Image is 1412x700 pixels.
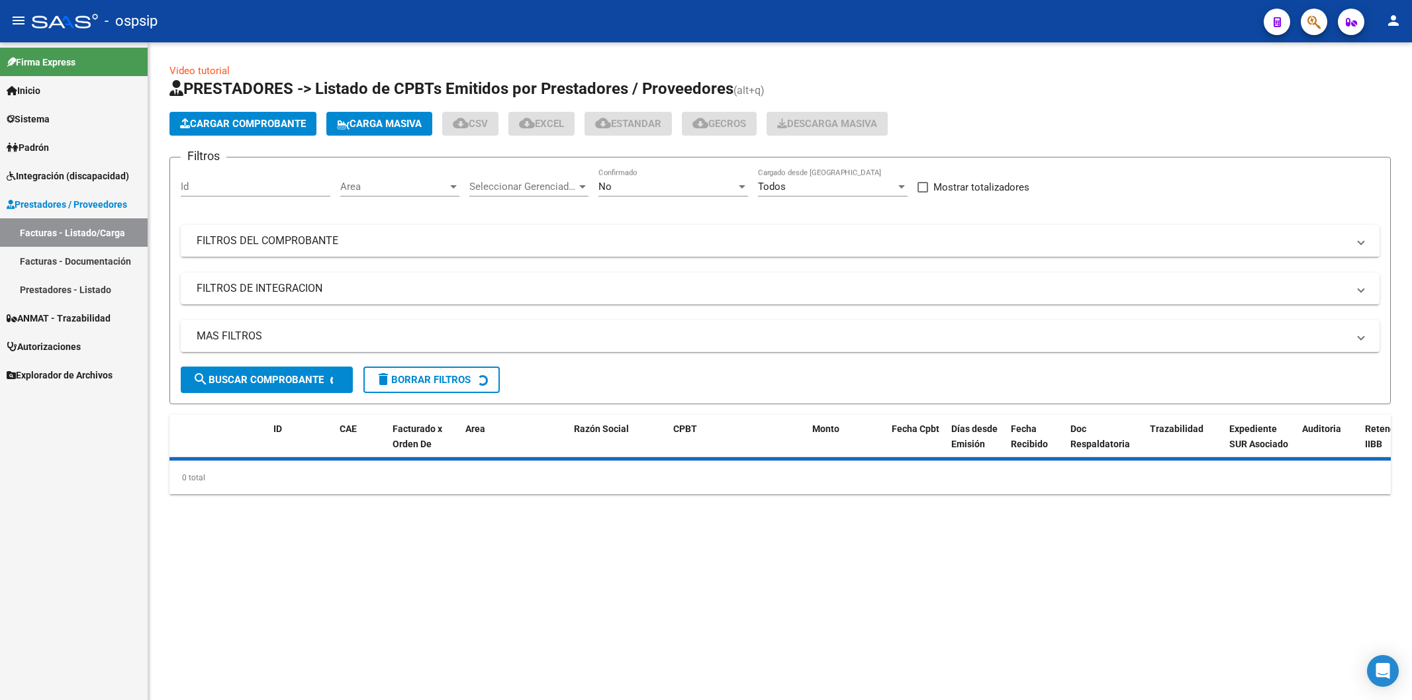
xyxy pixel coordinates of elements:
[453,115,469,131] mat-icon: cloud_download
[337,118,422,130] span: Carga Masiva
[7,140,49,155] span: Padrón
[7,339,81,354] span: Autorizaciones
[1070,423,1130,449] span: Doc Respaldatoria
[1145,415,1224,473] datatable-header-cell: Trazabilidad
[7,112,50,126] span: Sistema
[340,181,447,193] span: Area
[393,423,442,449] span: Facturado x Orden De
[197,234,1348,248] mat-panel-title: FILTROS DEL COMPROBANTE
[668,415,807,473] datatable-header-cell: CPBT
[105,7,158,36] span: - ospsip
[453,118,488,130] span: CSV
[11,13,26,28] mat-icon: menu
[682,112,757,136] button: Gecros
[268,415,334,473] datatable-header-cell: ID
[465,423,485,434] span: Area
[7,197,127,212] span: Prestadores / Proveedores
[1367,655,1399,687] div: Open Intercom Messenger
[733,84,765,97] span: (alt+q)
[1302,423,1341,434] span: Auditoria
[598,181,612,193] span: No
[181,367,353,393] button: Buscar Comprobante
[340,423,357,434] span: CAE
[460,415,549,473] datatable-header-cell: Area
[169,79,733,98] span: PRESTADORES -> Listado de CPBTs Emitidos por Prestadores / Proveedores
[692,115,708,131] mat-icon: cloud_download
[442,112,498,136] button: CSV
[767,112,888,136] button: Descarga Masiva
[7,169,129,183] span: Integración (discapacidad)
[595,118,661,130] span: Estandar
[181,225,1380,257] mat-expansion-panel-header: FILTROS DEL COMPROBANTE
[892,423,939,434] span: Fecha Cpbt
[519,118,564,130] span: EXCEL
[951,423,998,449] span: Días desde Emisión
[673,423,697,434] span: CPBT
[375,371,391,387] mat-icon: delete
[1297,415,1360,473] datatable-header-cell: Auditoria
[508,112,575,136] button: EXCEL
[193,371,209,387] mat-icon: search
[1386,13,1401,28] mat-icon: person
[595,115,611,131] mat-icon: cloud_download
[273,423,282,434] span: ID
[469,181,577,193] span: Seleccionar Gerenciador
[7,368,113,382] span: Explorador de Archivos
[197,281,1348,296] mat-panel-title: FILTROS DE INTEGRACION
[1011,423,1048,449] span: Fecha Recibido
[767,112,888,136] app-download-masive: Descarga masiva de comprobantes (adjuntos)
[886,415,946,473] datatable-header-cell: Fecha Cpbt
[169,112,316,136] button: Cargar Comprobante
[180,118,306,130] span: Cargar Comprobante
[375,374,471,386] span: Borrar Filtros
[574,423,629,434] span: Razón Social
[758,181,786,193] span: Todos
[181,147,226,165] h3: Filtros
[692,118,746,130] span: Gecros
[519,115,535,131] mat-icon: cloud_download
[181,320,1380,352] mat-expansion-panel-header: MAS FILTROS
[169,461,1391,494] div: 0 total
[1224,415,1297,473] datatable-header-cell: Expediente SUR Asociado
[181,273,1380,304] mat-expansion-panel-header: FILTROS DE INTEGRACION
[326,112,432,136] button: Carga Masiva
[777,118,877,130] span: Descarga Masiva
[1006,415,1065,473] datatable-header-cell: Fecha Recibido
[7,83,40,98] span: Inicio
[569,415,668,473] datatable-header-cell: Razón Social
[169,65,230,77] a: Video tutorial
[1365,423,1408,449] span: Retencion IIBB
[807,415,886,473] datatable-header-cell: Monto
[933,179,1029,195] span: Mostrar totalizadores
[1229,423,1288,449] span: Expediente SUR Asociado
[946,415,1006,473] datatable-header-cell: Días desde Emisión
[7,55,75,69] span: Firma Express
[193,374,324,386] span: Buscar Comprobante
[197,329,1348,343] mat-panel-title: MAS FILTROS
[585,112,672,136] button: Estandar
[812,423,839,434] span: Monto
[1065,415,1145,473] datatable-header-cell: Doc Respaldatoria
[334,415,387,473] datatable-header-cell: CAE
[7,311,111,326] span: ANMAT - Trazabilidad
[363,367,500,393] button: Borrar Filtros
[1150,423,1203,434] span: Trazabilidad
[387,415,460,473] datatable-header-cell: Facturado x Orden De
